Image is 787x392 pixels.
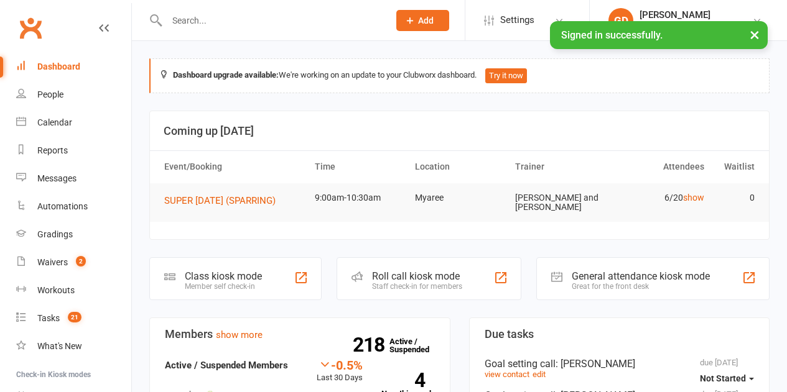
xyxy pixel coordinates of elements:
[561,29,663,41] span: Signed in successfully.
[317,358,363,385] div: Last 30 Days
[353,335,389,354] strong: 218
[68,312,81,322] span: 21
[163,12,380,29] input: Search...
[16,193,131,221] a: Automations
[16,53,131,81] a: Dashboard
[15,12,46,43] a: Clubworx
[572,282,710,291] div: Great for the front desk
[510,151,610,183] th: Trainer
[533,370,546,379] a: edit
[608,8,633,33] div: GD
[610,151,710,183] th: Attendees
[37,257,68,267] div: Waivers
[165,360,288,371] strong: Active / Suspended Members
[381,371,425,390] strong: 4
[16,304,131,332] a: Tasks 21
[149,58,770,93] div: We're working on an update to your Clubworx dashboard.
[185,282,262,291] div: Member self check-in
[216,329,263,340] a: show more
[37,341,82,351] div: What's New
[185,270,262,282] div: Class kiosk mode
[16,248,131,276] a: Waivers 2
[485,328,755,340] h3: Due tasks
[556,358,635,370] span: : [PERSON_NAME]
[37,145,68,155] div: Reports
[16,221,131,248] a: Gradings
[37,62,80,71] div: Dashboard
[510,183,610,222] td: [PERSON_NAME] and [PERSON_NAME]
[165,328,435,340] h3: Members
[700,373,746,383] span: Not Started
[610,183,710,212] td: 6/20
[16,165,131,193] a: Messages
[640,9,752,21] div: [PERSON_NAME]
[572,270,710,282] div: General attendance kiosk mode
[37,229,73,239] div: Gradings
[309,183,409,212] td: 9:00am-10:30am
[159,151,309,183] th: Event/Booking
[37,201,88,211] div: Automations
[372,282,462,291] div: Staff check-in for members
[710,183,760,212] td: 0
[389,328,444,363] a: 218Active / Suspended
[173,70,279,80] strong: Dashboard upgrade available:
[16,332,131,360] a: What's New
[164,125,755,137] h3: Coming up [DATE]
[372,270,462,282] div: Roll call kiosk mode
[396,10,449,31] button: Add
[76,256,86,267] span: 2
[16,81,131,109] a: People
[37,285,75,295] div: Workouts
[409,151,510,183] th: Location
[16,276,131,304] a: Workouts
[683,193,704,203] a: show
[16,109,131,137] a: Calendar
[485,68,527,83] button: Try it now
[485,370,529,379] a: view contact
[485,358,755,370] div: Goal setting call
[317,358,363,371] div: -0.5%
[710,151,760,183] th: Waitlist
[16,137,131,165] a: Reports
[409,183,510,212] td: Myaree
[37,89,63,99] div: People
[164,195,276,206] span: SUPER [DATE] (SPARRING)
[37,117,72,127] div: Calendar
[309,151,409,183] th: Time
[164,193,284,208] button: SUPER [DATE] (SPARRING)
[37,313,60,323] div: Tasks
[500,6,534,34] span: Settings
[700,367,754,390] button: Not Started
[37,173,77,183] div: Messages
[640,21,752,32] div: Champions [PERSON_NAME]
[743,21,766,48] button: ×
[418,16,434,25] span: Add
